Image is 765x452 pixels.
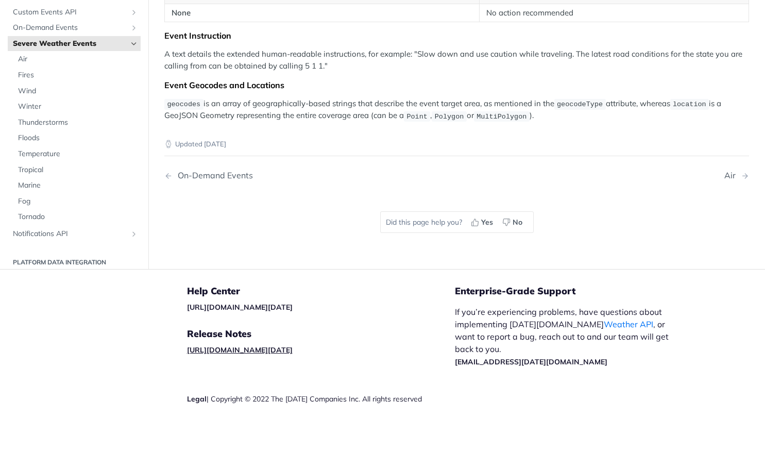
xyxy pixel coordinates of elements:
span: Custom Events API [13,7,127,18]
p: If you’re experiencing problems, have questions about implementing [DATE][DOMAIN_NAME] , or want ... [455,306,679,367]
button: No [499,214,528,230]
a: Temperature [13,146,141,162]
span: Severe Weather Events [13,39,127,49]
a: Wind [13,83,141,99]
a: Legal [187,394,207,404]
a: Previous Page: On-Demand Events [164,171,415,180]
h5: Help Center [187,285,455,297]
a: [URL][DOMAIN_NAME][DATE] [187,303,293,312]
button: Hide subpages for Severe Weather Events [130,40,138,48]
a: Thunderstorms [13,115,141,130]
span: No [513,217,522,228]
div: | Copyright © 2022 The [DATE] Companies Inc. All rights reserved [187,394,455,404]
div: Did this page help you? [380,211,534,233]
a: [EMAIL_ADDRESS][DATE][DOMAIN_NAME] [455,357,607,366]
a: Tornado [13,210,141,225]
span: Fog [18,196,138,207]
a: Air [13,52,141,68]
nav: Pagination Controls [164,160,749,191]
p: A text details the extended human-readable instructions, for example: "Slow down and use caution ... [164,48,749,72]
p: Updated [DATE] [164,139,749,149]
span: Temperature [18,149,138,159]
h2: Platform DATA integration [8,258,141,267]
button: Show subpages for Notifications API [130,230,138,238]
span: Tornado [18,212,138,223]
span: Fires [18,70,138,80]
span: Notifications API [13,229,127,239]
a: Marine [13,178,141,193]
span: Wind [18,86,138,96]
button: Show subpages for On-Demand Events [130,24,138,32]
a: Custom Events APIShow subpages for Custom Events API [8,5,141,20]
a: Severe Weather EventsHide subpages for Severe Weather Events [8,36,141,52]
span: Marine [18,180,138,191]
span: Yes [481,217,493,228]
p: is an array of geographically-based strings that describe the event target area, as mentioned in ... [164,98,749,122]
span: On-Demand Events [13,23,127,34]
span: Floods [18,133,138,144]
span: Point [406,112,428,120]
strong: None [172,8,191,18]
td: No action recommended [479,4,749,22]
h5: Enterprise-Grade Support [455,285,696,297]
div: Event Instruction [164,30,749,41]
button: Yes [467,214,499,230]
a: Next Page: Air [724,171,749,180]
div: Event Geocodes and Locations [164,80,749,90]
span: Thunderstorms [18,118,138,128]
span: geocodes [167,101,200,108]
a: Fog [13,194,141,209]
a: Tropical [13,162,141,178]
span: Tropical [18,165,138,175]
a: Weather API [604,319,653,329]
span: Winter [18,102,138,112]
a: Winter [13,99,141,115]
span: MultiPolygon [477,112,526,120]
span: Air [18,55,138,65]
div: On-Demand Events [173,171,253,180]
h5: Release Notes [187,328,455,340]
a: Notifications APIShow subpages for Notifications API [8,226,141,242]
div: Air [724,171,741,180]
button: Show subpages for Custom Events API [130,8,138,16]
span: location [673,101,706,108]
span: Polygon [435,112,464,120]
a: On-Demand EventsShow subpages for On-Demand Events [8,21,141,36]
a: Floods [13,131,141,146]
a: [URL][DOMAIN_NAME][DATE] [187,345,293,355]
a: Fires [13,68,141,83]
span: geocodeType [557,101,603,108]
